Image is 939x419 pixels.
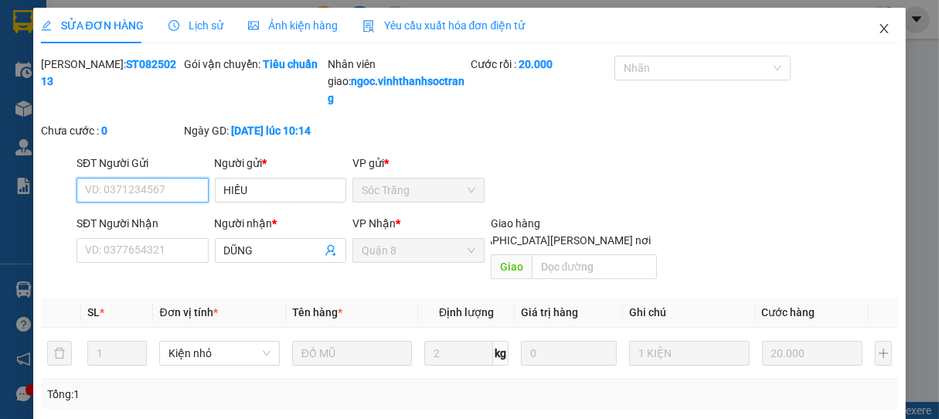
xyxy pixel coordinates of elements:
span: SỬA ĐƠN HÀNG [41,19,144,32]
div: Gói vận chuyển: [184,56,325,73]
input: VD: Bàn, Ghế [292,341,412,366]
span: Kiện nhỏ [168,342,270,365]
span: user-add [325,244,337,257]
button: delete [47,341,72,366]
div: Tổng: 1 [47,386,364,403]
span: [GEOGRAPHIC_DATA][PERSON_NAME] nơi [440,232,657,249]
div: [PERSON_NAME]: [41,56,182,90]
b: Tiêu chuẩn [263,58,318,70]
div: VP gửi [352,155,485,172]
span: kg [493,341,509,366]
span: Giao hàng [491,217,540,230]
span: close [878,22,890,35]
img: logo.jpg [8,8,62,62]
span: Lịch sử [168,19,223,32]
b: 0 [101,124,107,137]
div: Cước rồi : [471,56,612,73]
li: Vĩnh Thành (Sóc Trăng) [8,8,224,66]
div: Người nhận [215,215,347,232]
input: Ghi Chú [629,341,749,366]
span: VP Nhận [352,217,396,230]
button: plus [875,341,893,366]
div: Người gửi [215,155,347,172]
div: Chưa cước : [41,122,182,139]
div: SĐT Người Nhận [77,215,209,232]
span: Giao [491,254,532,279]
span: environment [8,104,19,114]
span: Cước hàng [762,306,815,319]
span: SL [87,306,100,319]
span: Định lượng [439,306,494,319]
b: [DATE] lúc 10:14 [231,124,311,137]
button: Close [862,8,906,51]
input: 0 [762,341,862,366]
span: edit [41,20,52,31]
span: Quận 8 [362,239,475,262]
b: 20.000 [519,58,553,70]
div: SĐT Người Gửi [77,155,209,172]
span: Ảnh kiện hàng [248,19,338,32]
span: clock-circle [168,20,179,31]
div: Nhân viên giao: [328,56,468,107]
th: Ghi chú [623,298,755,328]
span: Giá trị hàng [521,306,578,319]
span: environment [107,104,117,114]
span: Tên hàng [292,306,342,319]
input: 0 [521,341,617,366]
li: VP Sóc Trăng [8,83,107,100]
input: Dọc đường [532,254,657,279]
img: icon [362,20,375,32]
span: picture [248,20,259,31]
li: [PERSON_NAME] 8 [107,83,206,100]
span: Đơn vị tính [159,306,217,319]
span: Sóc Trăng [362,179,475,202]
div: Ngày GD: [184,122,325,139]
span: Yêu cầu xuất hóa đơn điện tử [362,19,526,32]
b: ngoc.vinhthanhsoctrang [328,75,464,104]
